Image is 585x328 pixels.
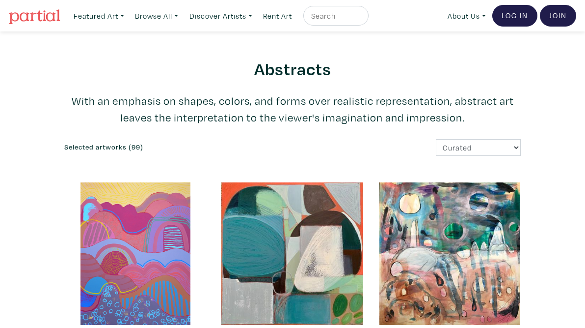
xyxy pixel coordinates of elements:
a: Rent Art [259,6,296,26]
a: About Us [443,6,490,26]
h2: Abstracts [64,58,521,79]
a: Join [540,5,576,27]
input: Search [310,10,359,22]
h6: Selected artworks (99) [64,143,285,151]
a: Discover Artists [185,6,257,26]
a: Featured Art [69,6,129,26]
p: With an emphasis on shapes, colors, and forms over realistic representation, abstract art leaves ... [64,92,521,126]
a: Browse All [131,6,183,26]
a: Log In [492,5,537,27]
